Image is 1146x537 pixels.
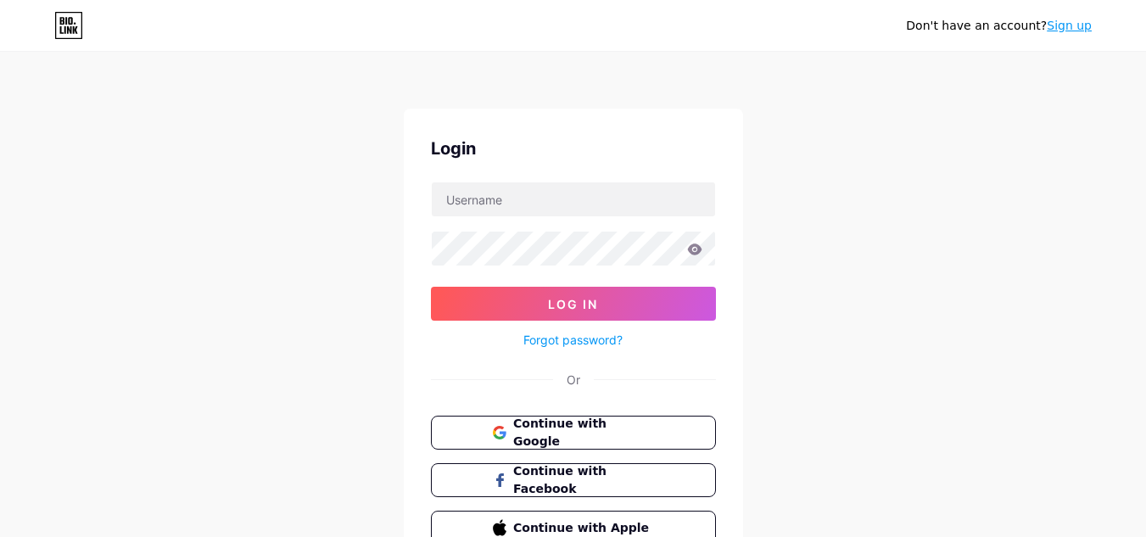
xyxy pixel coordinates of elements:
[431,463,716,497] button: Continue with Facebook
[513,519,653,537] span: Continue with Apple
[432,182,715,216] input: Username
[567,371,580,389] div: Or
[523,331,623,349] a: Forgot password?
[906,17,1092,35] div: Don't have an account?
[431,287,716,321] button: Log In
[513,415,653,450] span: Continue with Google
[431,136,716,161] div: Login
[548,297,598,311] span: Log In
[431,416,716,450] button: Continue with Google
[1047,19,1092,32] a: Sign up
[513,462,653,498] span: Continue with Facebook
